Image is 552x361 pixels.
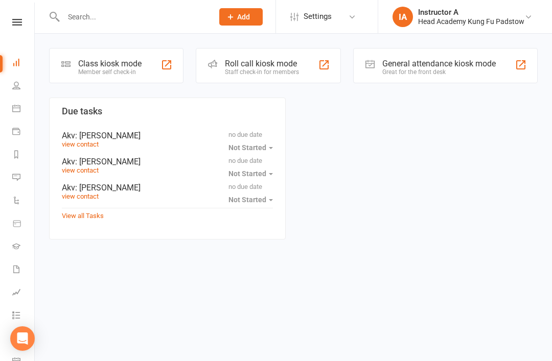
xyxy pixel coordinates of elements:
div: Member self check-in [78,68,142,76]
div: Open Intercom Messenger [10,326,35,351]
a: view contact [62,192,99,200]
span: Add [237,13,250,21]
a: view contact [62,140,99,148]
span: : [PERSON_NAME] [75,131,141,140]
a: view contact [62,166,99,174]
span: : [PERSON_NAME] [75,157,141,166]
div: Akv [62,157,273,166]
a: View all Tasks [62,212,104,220]
input: Search... [60,10,206,24]
div: Akv [62,131,273,140]
a: People [12,75,35,98]
a: Payments [12,121,35,144]
h3: Due tasks [62,106,273,116]
a: Calendar [12,98,35,121]
div: Roll call kiosk mode [225,59,299,68]
div: General attendance kiosk mode [382,59,496,68]
div: IA [393,7,413,27]
div: Staff check-in for members [225,68,299,76]
a: Dashboard [12,52,35,75]
a: Assessments [12,282,35,305]
div: Instructor A [418,8,524,17]
div: Great for the front desk [382,68,496,76]
span: Settings [304,5,332,28]
div: Class kiosk mode [78,59,142,68]
button: Add [219,8,263,26]
span: : [PERSON_NAME] [75,183,141,192]
div: Akv [62,183,273,192]
a: Reports [12,144,35,167]
div: Head Academy Kung Fu Padstow [418,17,524,26]
a: Product Sales [12,213,35,236]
